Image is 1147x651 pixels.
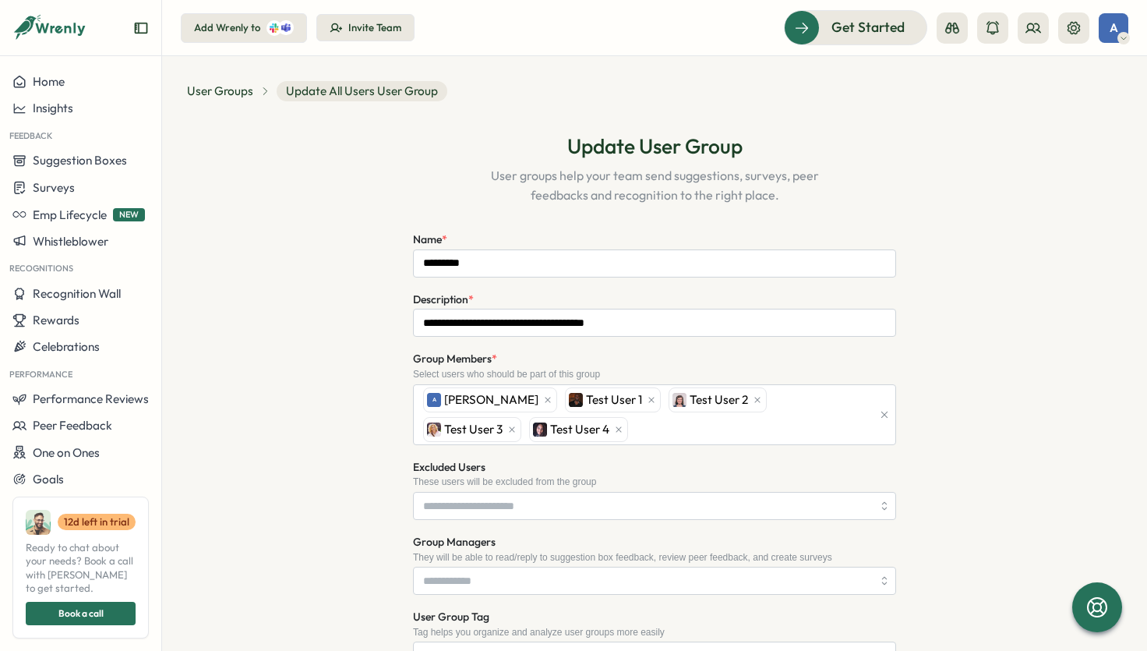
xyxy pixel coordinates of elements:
[33,339,100,354] span: Celebrations
[444,421,503,438] span: Test User 3
[26,541,136,596] span: Ready to chat about your needs? Book a call with [PERSON_NAME] to get started.
[187,83,253,100] a: User Groups
[58,514,136,531] a: 12d left in trial
[133,20,149,36] button: Expand sidebar
[1099,13,1128,43] button: A
[413,232,447,249] label: Name
[33,74,65,89] span: Home
[567,133,743,160] h1: Update User Group
[413,552,896,563] div: They will be able to read/reply to suggestion box feedback, review peer feedback, and create surveys
[586,391,642,409] span: Test User 1
[277,81,447,101] span: Update All Users User Group
[26,602,136,625] button: Book a call
[480,166,829,205] p: User groups help your team send suggestions, surveys, peer feedbacks and recognition to the right...
[413,534,496,551] label: Group Managers
[316,14,415,42] button: Invite Team
[569,393,583,407] img: Test User 1
[58,603,104,624] span: Book a call
[444,391,538,409] span: [PERSON_NAME]
[413,292,474,309] label: Description
[113,208,145,221] span: NEW
[413,459,485,476] label: Excluded Users
[413,476,896,487] div: These users will be excluded from the group
[413,369,896,380] div: Select users who should be part of this group
[413,627,896,638] div: Tag helps you organize and analyze user groups more easily
[413,609,489,626] label: User Group Tag
[33,472,64,486] span: Goals
[33,286,121,301] span: Recognition Wall
[427,423,441,437] img: Test User 3
[33,153,127,168] span: Suggestion Boxes
[33,313,79,327] span: Rewards
[413,351,497,368] label: Group Members
[672,393,686,407] img: Test User 2
[533,423,547,437] img: Test User 4
[33,445,100,460] span: One on Ones
[181,13,307,43] button: Add Wrenly to
[1110,21,1118,34] span: A
[26,510,51,535] img: Ali Khan
[33,391,149,406] span: Performance Reviews
[33,207,107,222] span: Emp Lifecycle
[348,21,401,35] div: Invite Team
[550,421,609,438] span: Test User 4
[33,180,75,195] span: Surveys
[33,234,108,249] span: Whistleblower
[690,391,748,409] span: Test User 2
[432,395,436,404] span: A
[194,21,260,35] div: Add Wrenly to
[33,101,73,115] span: Insights
[831,17,905,37] span: Get Started
[33,418,112,433] span: Peer Feedback
[784,10,927,44] button: Get Started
